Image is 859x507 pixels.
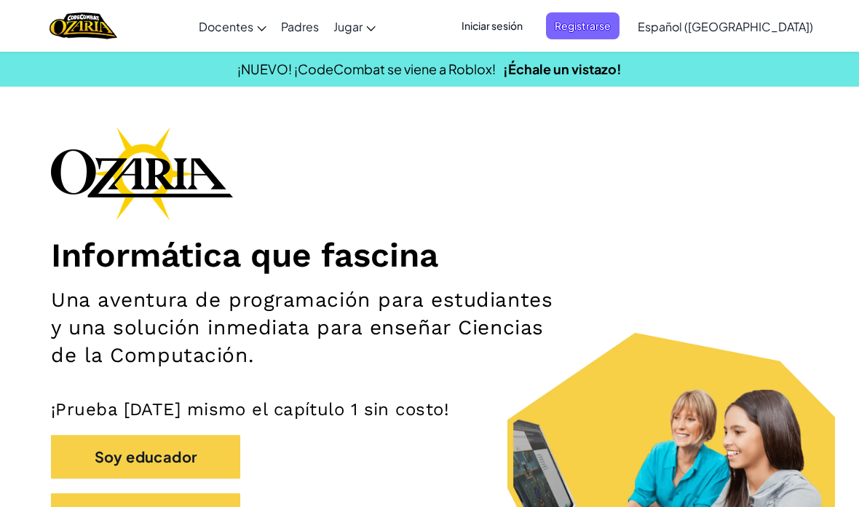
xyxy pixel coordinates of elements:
[237,60,496,77] span: ¡NUEVO! ¡CodeCombat se viene a Roblox!
[326,7,383,46] a: Jugar
[51,286,558,369] h2: Una aventura de programación para estudiantes y una solución inmediata para enseñar Ciencias de l...
[274,7,326,46] a: Padres
[50,11,117,41] img: Home
[51,435,240,479] button: Soy educador
[503,60,622,77] a: ¡Échale un vistazo!
[638,19,813,34] span: Español ([GEOGRAPHIC_DATA])
[51,127,233,220] img: Ozaria branding logo
[453,12,531,39] button: Iniciar sesión
[50,11,117,41] a: Ozaria by CodeCombat logo
[333,19,363,34] span: Jugar
[546,12,619,39] button: Registrarse
[630,7,820,46] a: Español ([GEOGRAPHIC_DATA])
[51,398,808,420] p: ¡Prueba [DATE] mismo el capítulo 1 sin costo!
[191,7,274,46] a: Docentes
[199,19,253,34] span: Docentes
[51,235,808,275] h1: Informática que fascina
